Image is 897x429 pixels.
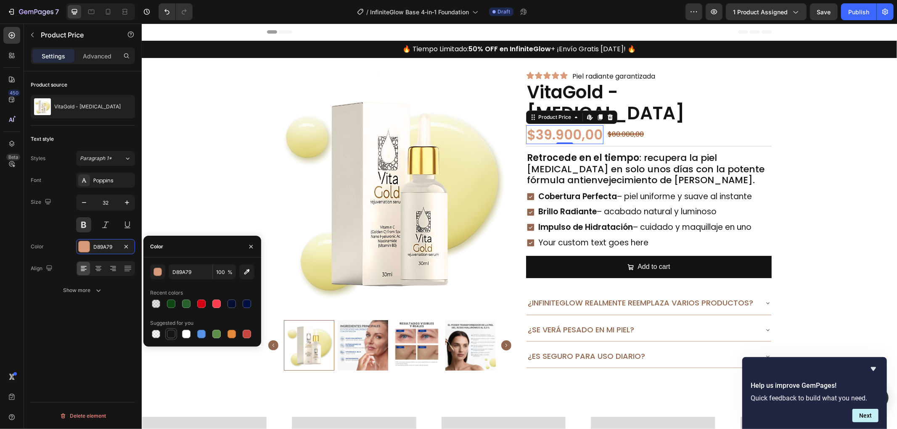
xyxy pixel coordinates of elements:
[31,155,45,162] div: Styles
[384,128,630,163] div: Rich Text Editor. Editing area: main
[395,90,431,97] div: Product Price
[852,409,878,422] button: Next question
[386,326,503,340] p: ¿Es seguro para uso diario?
[31,81,67,89] div: Product source
[31,135,54,143] div: Text style
[431,49,513,57] p: Piel radiante garantizada
[370,8,469,16] span: InfiniteGlow Base 4‑in‑1 Foundation
[93,177,133,184] div: Poppins
[386,300,492,313] p: ¿Se verá pesado en mi piel?
[34,98,51,115] img: product feature img
[384,58,630,102] h2: VitaGold - [MEDICAL_DATA]
[733,8,788,16] span: 1 product assigned
[497,8,510,16] span: Draft
[496,237,528,250] div: Add to cart
[397,182,455,194] strong: Brillo Radiante
[397,198,491,209] strong: Impulso de Hidratación
[8,89,20,96] div: 450
[841,3,876,20] button: Publish
[55,7,59,17] p: 7
[64,286,103,295] div: Show more
[397,167,475,179] strong: Cobertura Perfecta
[41,30,112,40] p: Product Price
[751,364,878,422] div: Help us improve GemPages!
[150,289,183,297] div: Recent colors
[817,8,831,16] span: Save
[60,411,106,421] div: Delete element
[31,176,41,184] div: Font
[80,155,112,162] span: Paragraph 1*
[150,243,163,250] div: Color
[31,197,53,208] div: Size
[54,104,121,110] p: VitaGold - [MEDICAL_DATA]
[385,128,497,141] strong: Retrocede en el tiempo
[159,3,193,20] div: Undo/Redo
[397,199,610,209] p: – cuidado y maquillaje en uno
[93,243,118,251] div: D89A79
[848,8,869,16] div: Publish
[76,151,135,166] button: Paragraph 1*
[465,104,503,118] div: $80.000,00
[3,3,63,20] button: 7
[150,319,193,327] div: Suggested for you
[31,409,135,423] button: Delete element
[31,283,135,298] button: Show more
[385,129,629,162] p: : recupera la piel [MEDICAL_DATA] en solo unos días con la potente fórmula antienvejecimiento de ...
[142,24,897,429] iframe: Design area
[6,154,20,161] div: Beta
[83,52,111,61] p: Advanced
[726,3,807,20] button: 1 product assigned
[868,364,878,374] button: Hide survey
[169,264,212,279] input: Eg: FFFFFF
[810,3,838,20] button: Save
[397,168,610,179] p: – piel uniforme y suave al instante
[397,183,610,194] p: – acabado natural y luminoso
[31,243,44,250] div: Color
[751,394,878,402] p: Quick feedback to build what you need.
[395,213,611,226] div: Your custom text goes here
[228,268,233,276] span: %
[384,102,462,121] div: $39.900,00
[384,232,630,255] button: Add to cart
[360,317,370,327] button: Carousel Next Arrow
[386,273,611,286] p: ¿InfiniteGlow realmente reemplaza varios productos?
[366,8,368,16] span: /
[751,381,878,391] h2: Help us improve GemPages!
[42,52,65,61] p: Settings
[31,263,54,274] div: Align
